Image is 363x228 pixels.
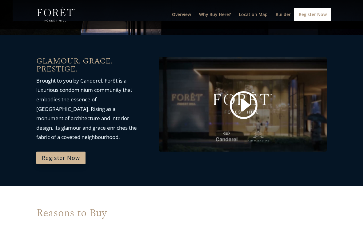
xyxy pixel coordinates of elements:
img: Foret Condos in Forest Hill [38,7,75,22]
h1: Reasons to Buy [36,208,327,222]
a: Location Map [239,12,268,29]
a: Register Now [36,152,86,164]
a: Why Buy Here? [199,12,231,29]
a: Overview [172,12,191,29]
p: Brought to you by Canderel, Forêt is a luxurious condominium community that embodies the essence ... [36,76,143,142]
h1: GLAMOUR. GRACE. PRESTIGE. [36,57,143,76]
a: Register Now [294,8,331,21]
a: Builder [276,12,291,29]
